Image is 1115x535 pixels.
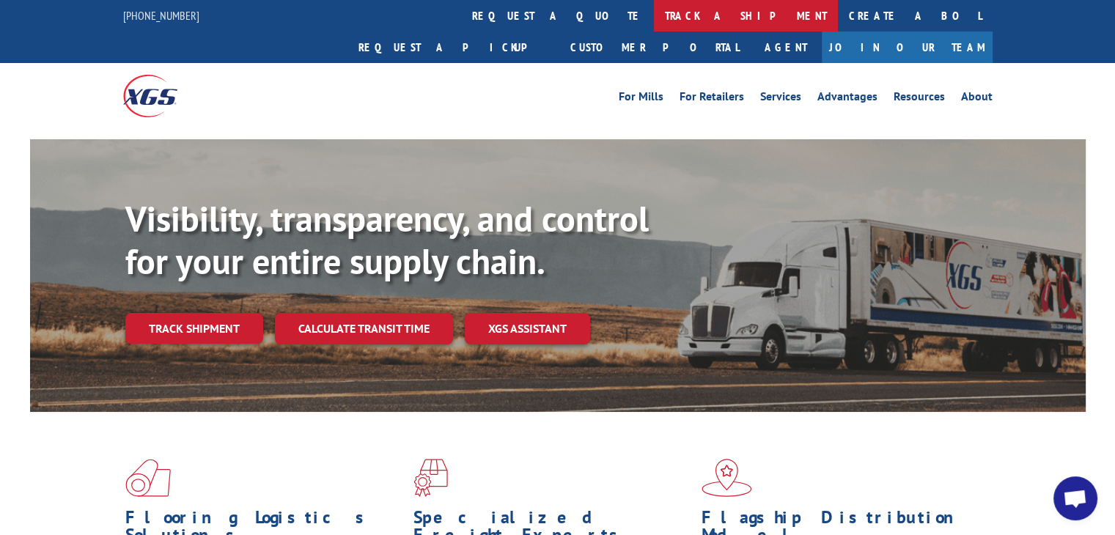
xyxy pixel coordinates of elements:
a: Track shipment [125,313,263,344]
a: XGS ASSISTANT [465,313,590,344]
a: Services [760,91,801,107]
a: Join Our Team [822,32,993,63]
a: About [961,91,993,107]
a: Customer Portal [559,32,750,63]
a: Agent [750,32,822,63]
a: Open chat [1053,476,1097,520]
a: Resources [894,91,945,107]
img: xgs-icon-flagship-distribution-model-red [702,459,752,497]
a: Calculate transit time [275,313,453,344]
a: Advantages [817,91,877,107]
a: Request a pickup [347,32,559,63]
img: xgs-icon-total-supply-chain-intelligence-red [125,459,171,497]
a: [PHONE_NUMBER] [123,8,199,23]
b: Visibility, transparency, and control for your entire supply chain. [125,196,649,284]
img: xgs-icon-focused-on-flooring-red [413,459,448,497]
a: For Retailers [680,91,744,107]
a: For Mills [619,91,663,107]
